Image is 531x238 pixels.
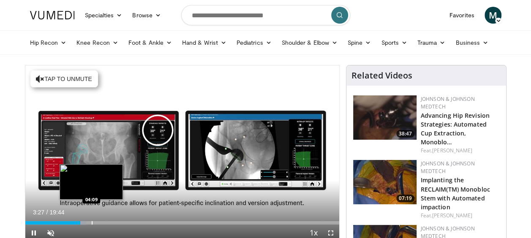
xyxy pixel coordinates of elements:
a: Johnson & Johnson MedTech [421,95,475,110]
a: Johnson & Johnson MedTech [421,160,475,175]
a: 38:47 [353,95,417,140]
input: Search topics, interventions [181,5,350,25]
div: Progress Bar [25,221,339,224]
span: 3:27 [33,209,44,216]
a: 07:19 [353,160,417,204]
a: Advancing Hip Revision Strategies: Automated Cup Extraction, Monoblo… [421,111,490,146]
a: [PERSON_NAME] [432,212,472,219]
a: Implanting the RECLAIM(TM) Monobloc Stem with Automated impaction [421,176,490,211]
a: Foot & Ankle [123,34,177,51]
button: Tap to unmute [30,70,98,87]
a: [PERSON_NAME] [432,147,472,154]
a: Favorites [444,7,479,24]
a: M [485,7,501,24]
div: Feat. [421,147,499,154]
span: 19:44 [49,209,64,216]
a: Trauma [412,34,451,51]
img: VuMedi Logo [30,11,75,19]
a: Hand & Wrist [177,34,231,51]
a: Business [450,34,493,51]
div: Feat. [421,212,499,219]
span: 38:47 [396,130,414,138]
img: ffc33e66-92ed-4f11-95c4-0a160745ec3c.150x105_q85_crop-smart_upscale.jpg [353,160,417,204]
a: Pediatrics [231,34,277,51]
span: / [46,209,48,216]
img: 9f1a5b5d-2ba5-4c40-8e0c-30b4b8951080.150x105_q85_crop-smart_upscale.jpg [353,95,417,140]
h4: Related Videos [351,70,412,81]
a: Sports [376,34,412,51]
span: 07:19 [396,195,414,202]
a: Hip Recon [25,34,72,51]
a: Knee Recon [71,34,123,51]
a: Shoulder & Elbow [277,34,343,51]
a: Spine [343,34,376,51]
a: Browse [127,7,166,24]
a: Specialties [80,7,128,24]
img: image.jpeg [60,164,123,200]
